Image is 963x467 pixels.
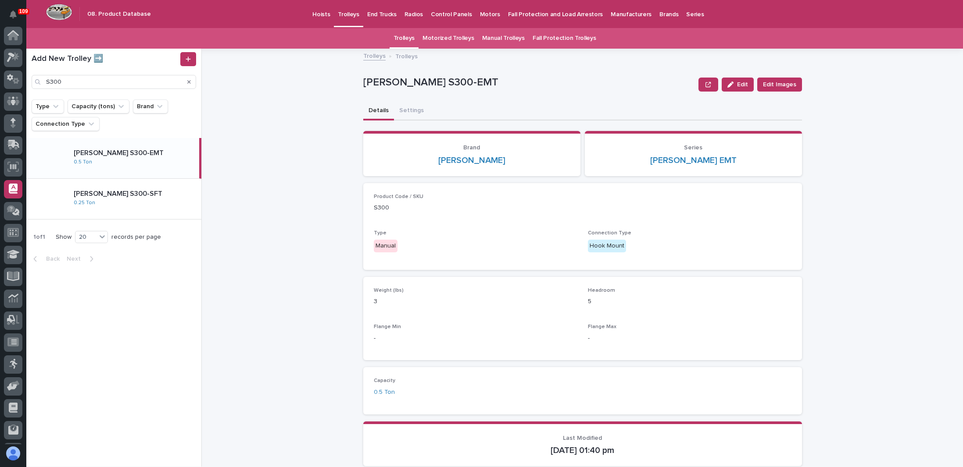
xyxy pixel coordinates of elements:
p: - [374,334,577,343]
button: Edit Images [757,78,802,92]
a: Fall Protection Trolleys [533,28,596,49]
img: Workspace Logo [46,4,72,20]
h1: Add New Trolley ➡️ [32,54,179,64]
span: Connection Type [588,230,631,236]
span: Product Code / SKU [374,194,423,199]
span: Back [41,256,60,262]
span: Edit [737,81,748,88]
button: Type [32,99,64,113]
a: [PERSON_NAME] S300-EMT[PERSON_NAME] S300-EMT 0.5 Ton [26,138,201,179]
button: Back [26,255,63,263]
p: records per page [111,233,161,241]
p: [PERSON_NAME] S300-EMT [363,76,695,89]
input: Search [32,75,196,89]
p: - [588,334,791,343]
a: Motorized Trolleys [422,28,474,49]
button: Capacity (tons) [68,99,129,113]
a: 0.5 Ton [74,159,92,165]
a: 0.25 Ton [74,200,95,206]
span: Weight (lbs) [374,288,404,293]
span: Flange Min [374,324,401,329]
p: 109 [19,8,28,14]
p: [DATE] 01:40 pm [374,445,791,456]
p: S300 [374,203,791,212]
span: Type [374,230,387,236]
p: Trolleys [395,51,418,60]
div: Notifications109 [11,11,22,25]
button: Details [363,102,394,120]
span: Last Modified [563,435,602,441]
span: Series [684,145,702,151]
div: Hook Mount [588,240,626,252]
span: Flange Max [588,324,616,329]
a: [PERSON_NAME] [438,155,505,166]
a: 0.5 Ton [374,388,395,397]
p: [PERSON_NAME] S300-SFT [74,188,164,198]
p: 1 of 1 [26,226,52,248]
a: [PERSON_NAME] EMT [650,155,737,166]
p: Show [56,233,72,241]
span: Brand [463,145,480,151]
a: Trolleys [363,50,386,60]
div: 20 [75,233,97,242]
p: [PERSON_NAME] S300-EMT [74,147,165,157]
button: Connection Type [32,117,100,131]
button: Notifications [4,5,22,24]
span: Edit Images [763,80,796,89]
button: Edit [722,78,754,92]
a: Trolleys [394,28,415,49]
a: Manual Trolleys [482,28,525,49]
a: [PERSON_NAME] S300-SFT[PERSON_NAME] S300-SFT 0.25 Ton [26,179,201,219]
button: users-avatar [4,444,22,463]
button: Brand [133,99,168,113]
span: Next [67,256,86,262]
span: Capacity [374,378,395,383]
span: Headroom [588,288,615,293]
div: Manual [374,240,397,252]
button: Next [63,255,100,263]
h2: 08. Product Database [87,11,151,18]
p: 5 [588,297,791,306]
p: 3 [374,297,577,306]
button: Settings [394,102,429,120]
